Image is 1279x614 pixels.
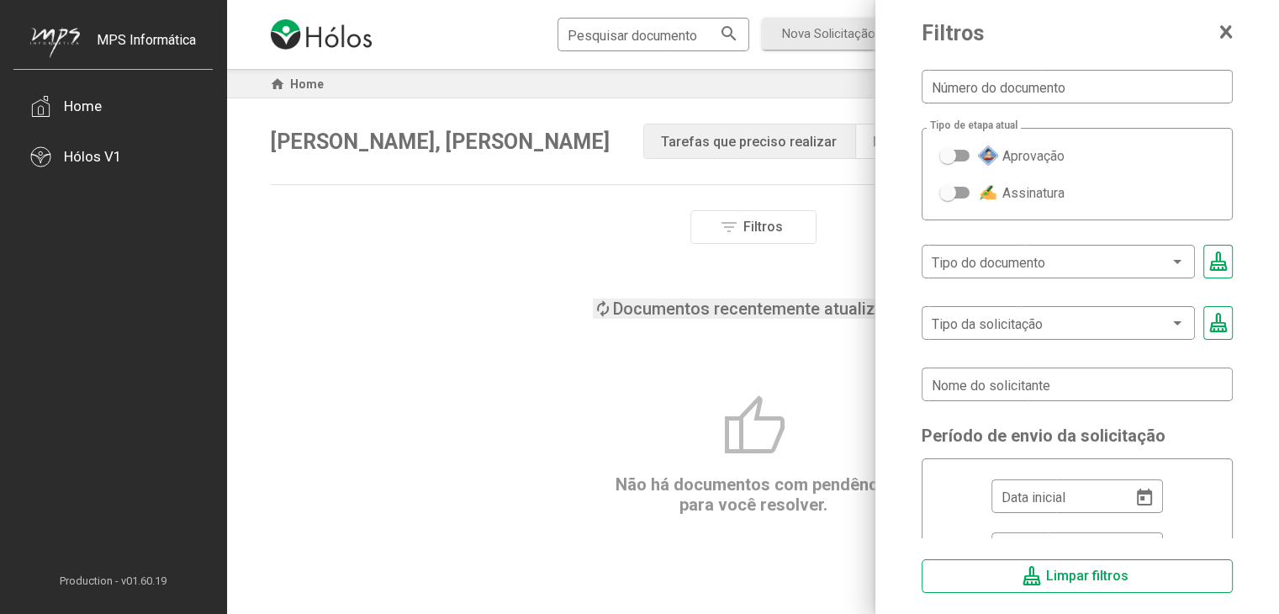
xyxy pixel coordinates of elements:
mat-expansion-panel-header: Nova Solicitação [762,18,1012,50]
div: Tarefas que preciso realizar [661,134,837,150]
button: Open calendar [1128,533,1161,567]
span: Nova Solicitação [782,26,875,41]
img: logo-holos.png [271,19,372,50]
div: Hólos V1 [64,148,122,165]
div: Documentos recentemente atualizados [613,299,914,319]
span: [PERSON_NAME], [PERSON_NAME] [271,130,610,154]
span: Home [290,77,324,91]
div: Tipo de etapa atual [927,119,1021,131]
span: Filtros [922,21,984,45]
span: Production - v01.60.19 [13,574,213,587]
span: Período de envio da solicitação [922,426,1233,446]
div: Meus pedidos [873,134,960,150]
div: Home [64,98,102,114]
button: Filtros [690,210,817,244]
mat-icon: home [267,74,288,94]
button: Open calendar [1128,480,1161,514]
span: Limpar filtros [1046,568,1128,584]
img: mps-image-cropped.png [30,27,80,58]
mat-icon: mop [1203,306,1233,340]
div: MPS Informática [97,32,196,74]
mat-icon: mop [1203,245,1233,278]
mat-icon: thumb_up [719,393,788,462]
mat-icon: filter_list [719,217,739,237]
span: Não há documentos com pendência para você resolver. [616,474,891,515]
mat-icon: search [719,23,739,43]
span: Filtros [743,219,783,235]
mat-icon: loop [593,299,613,319]
div: Assinatura [1002,185,1065,201]
mat-icon: mop [1022,566,1042,586]
div: Aprovação [1002,148,1065,164]
button: Limpar filtros [922,559,1233,593]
